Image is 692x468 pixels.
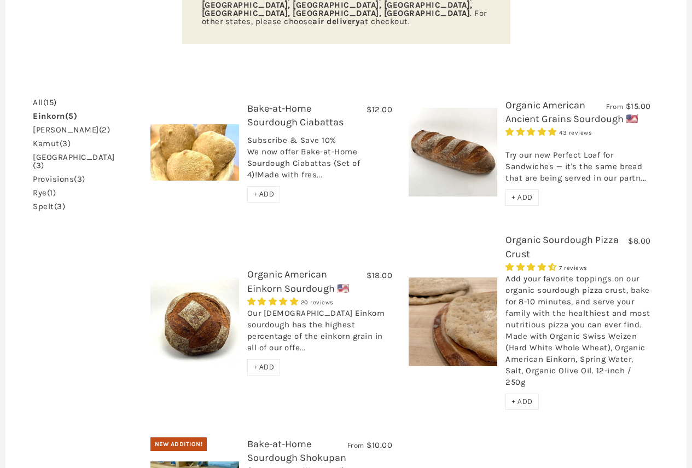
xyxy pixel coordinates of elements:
span: 20 reviews [301,299,334,306]
span: 4.29 stars [505,262,559,272]
div: + ADD [505,189,539,206]
span: $15.00 [626,101,651,111]
span: $8.00 [628,236,651,246]
span: $10.00 [367,440,392,450]
span: 4.93 stars [505,127,559,137]
div: Add your favorite toppings on our organic sourdough pizza crust, bake for 8-10 minutes, and serve... [505,273,651,394]
div: New Addition! [150,437,207,452]
a: Bake-at-Home Sourdough Ciabattas [247,102,344,128]
a: Organic American Einkorn Sourdough 🇺🇸 [247,268,349,294]
a: spelt(3) [33,203,65,211]
a: kamut(3) [33,140,71,148]
img: Organic American Einkorn Sourdough 🇺🇸 [150,278,239,366]
a: [GEOGRAPHIC_DATA](3) [33,153,115,170]
a: einkorn(5) [33,112,77,120]
div: + ADD [247,359,281,375]
span: (2) [99,125,111,135]
span: From [606,102,623,111]
div: Our [DEMOGRAPHIC_DATA] Einkorn sourdough has the highest percentage of the einkorn grain in all o... [247,308,393,359]
img: Organic Sourdough Pizza Crust [409,278,497,366]
a: Organic Sourdough Pizza Crust [505,234,619,259]
span: + ADD [253,362,275,372]
span: 7 reviews [559,264,588,271]
span: (3) [54,201,66,211]
span: 43 reviews [559,129,592,136]
span: $12.00 [367,105,392,114]
a: rye(1) [33,189,56,197]
span: From [347,441,364,450]
a: provisions(3) [33,175,85,183]
div: Subscribe & Save 10% We now offer Bake-at-Home Sourdough Ciabattas (Set of 4)!Made with fres... [247,135,393,186]
img: Organic American Ancient Grains Sourdough 🇺🇸 [409,108,497,197]
span: (3) [60,138,71,148]
img: Bake-at-Home Sourdough Ciabattas [150,124,239,181]
span: (5) [65,111,78,121]
div: Try our new Perfect Loaf for Sandwiches — it's the same bread that are being served in our partn... [505,138,651,189]
span: (3) [33,160,44,170]
a: All(15) [33,99,57,107]
span: + ADD [511,193,533,202]
a: [PERSON_NAME](2) [33,126,110,134]
span: (1) [47,188,56,198]
span: + ADD [511,397,533,406]
span: (15) [43,97,57,107]
span: (3) [74,174,85,184]
div: + ADD [505,394,539,410]
span: + ADD [253,189,275,199]
span: $18.00 [367,270,392,280]
a: Organic American Ancient Grains Sourdough 🇺🇸 [505,99,638,125]
div: + ADD [247,186,281,203]
strong: air delivery [312,16,360,26]
span: 4.95 stars [247,297,301,307]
